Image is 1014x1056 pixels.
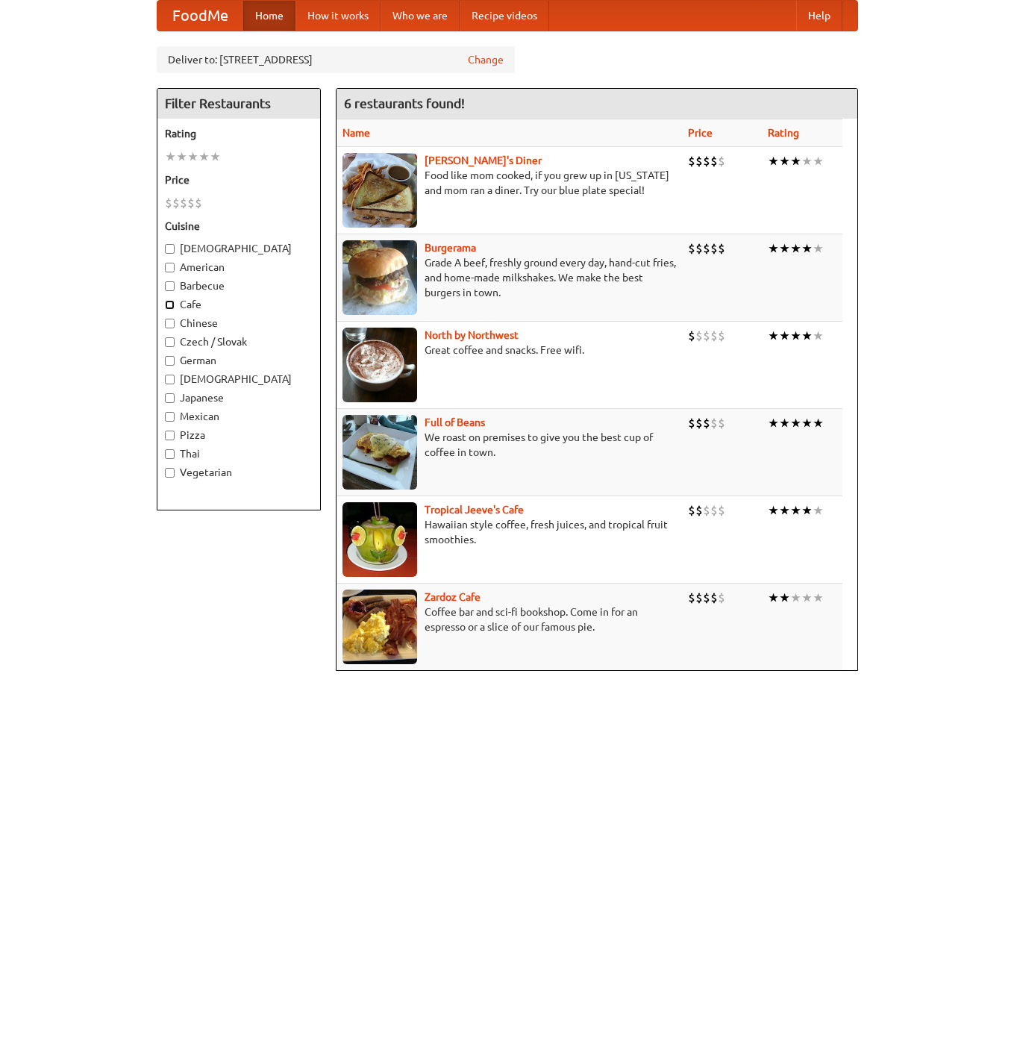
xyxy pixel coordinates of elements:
[425,591,481,603] b: Zardoz Cafe
[342,168,676,198] p: Food like mom cooked, if you grew up in [US_STATE] and mom ran a diner. Try our blue plate special!
[768,502,779,519] li: ★
[813,590,824,606] li: ★
[710,415,718,431] li: $
[779,328,790,344] li: ★
[688,328,695,344] li: $
[425,504,524,516] a: Tropical Jeeve's Cafe
[703,240,710,257] li: $
[703,502,710,519] li: $
[165,449,175,459] input: Thai
[342,255,676,300] p: Grade A beef, freshly ground every day, hand-cut fries, and home-made milkshakes. We make the bes...
[813,502,824,519] li: ★
[801,153,813,169] li: ★
[165,393,175,403] input: Japanese
[243,1,295,31] a: Home
[768,240,779,257] li: ★
[710,502,718,519] li: $
[157,46,515,73] div: Deliver to: [STREET_ADDRESS]
[180,195,187,211] li: $
[460,1,549,31] a: Recipe videos
[813,153,824,169] li: ★
[710,153,718,169] li: $
[165,468,175,478] input: Vegetarian
[165,219,313,234] h5: Cuisine
[165,241,313,256] label: [DEMOGRAPHIC_DATA]
[165,149,176,165] li: ★
[342,517,676,547] p: Hawaiian style coffee, fresh juices, and tropical fruit smoothies.
[695,153,703,169] li: $
[801,240,813,257] li: ★
[768,127,799,139] a: Rating
[790,590,801,606] li: ★
[801,502,813,519] li: ★
[342,430,676,460] p: We roast on premises to give you the best cup of coffee in town.
[779,415,790,431] li: ★
[718,328,725,344] li: $
[768,153,779,169] li: ★
[165,431,175,440] input: Pizza
[710,328,718,344] li: $
[688,415,695,431] li: $
[688,153,695,169] li: $
[425,242,476,254] b: Burgerama
[157,1,243,31] a: FoodMe
[688,240,695,257] li: $
[688,127,713,139] a: Price
[165,278,313,293] label: Barbecue
[342,328,417,402] img: north.jpg
[342,240,417,315] img: burgerama.jpg
[187,195,195,211] li: $
[165,375,175,384] input: [DEMOGRAPHIC_DATA]
[165,260,313,275] label: American
[695,328,703,344] li: $
[801,328,813,344] li: ★
[165,446,313,461] label: Thai
[718,240,725,257] li: $
[157,89,320,119] h4: Filter Restaurants
[425,329,519,341] a: North by Northwest
[165,297,313,312] label: Cafe
[790,153,801,169] li: ★
[425,416,485,428] a: Full of Beans
[718,415,725,431] li: $
[695,502,703,519] li: $
[165,172,313,187] h5: Price
[779,590,790,606] li: ★
[790,415,801,431] li: ★
[295,1,381,31] a: How it works
[703,153,710,169] li: $
[718,153,725,169] li: $
[688,590,695,606] li: $
[695,590,703,606] li: $
[165,356,175,366] input: German
[165,316,313,331] label: Chinese
[779,240,790,257] li: ★
[768,415,779,431] li: ★
[342,502,417,577] img: jeeves.jpg
[796,1,842,31] a: Help
[165,337,175,347] input: Czech / Slovak
[165,409,313,424] label: Mexican
[342,127,370,139] a: Name
[165,281,175,291] input: Barbecue
[165,465,313,480] label: Vegetarian
[187,149,198,165] li: ★
[172,195,180,211] li: $
[768,590,779,606] li: ★
[210,149,221,165] li: ★
[342,343,676,357] p: Great coffee and snacks. Free wifi.
[718,502,725,519] li: $
[165,126,313,141] h5: Rating
[710,590,718,606] li: $
[342,153,417,228] img: sallys.jpg
[425,154,542,166] a: [PERSON_NAME]'s Diner
[342,604,676,634] p: Coffee bar and sci-fi bookshop. Come in for an espresso or a slice of our famous pie.
[165,390,313,405] label: Japanese
[710,240,718,257] li: $
[801,415,813,431] li: ★
[813,240,824,257] li: ★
